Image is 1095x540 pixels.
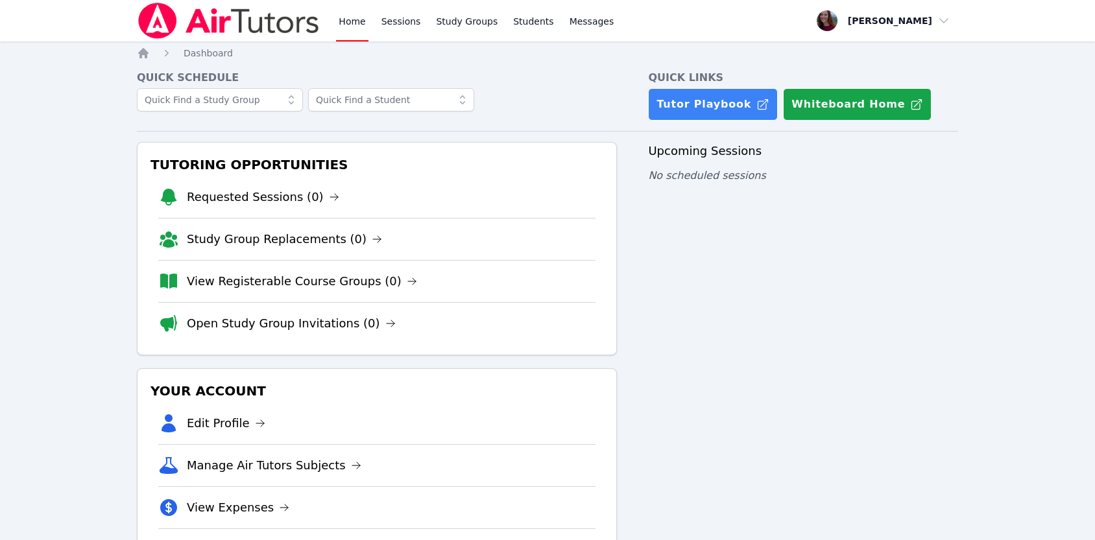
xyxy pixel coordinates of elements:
[648,169,765,182] span: No scheduled sessions
[137,88,303,112] input: Quick Find a Study Group
[187,314,396,333] a: Open Study Group Invitations (0)
[148,379,606,403] h3: Your Account
[570,15,614,28] span: Messages
[148,153,606,176] h3: Tutoring Opportunities
[187,188,339,206] a: Requested Sessions (0)
[187,272,417,290] a: View Registerable Course Groups (0)
[137,3,320,39] img: Air Tutors
[783,88,932,121] button: Whiteboard Home
[187,456,361,475] a: Manage Air Tutors Subjects
[137,47,958,60] nav: Breadcrumb
[184,48,233,58] span: Dashboard
[648,70,958,86] h4: Quick Links
[187,414,265,432] a: Edit Profile
[648,88,778,121] a: Tutor Playbook
[308,88,474,112] input: Quick Find a Student
[648,142,958,160] h3: Upcoming Sessions
[187,499,289,517] a: View Expenses
[187,230,382,248] a: Study Group Replacements (0)
[184,47,233,60] a: Dashboard
[137,70,617,86] h4: Quick Schedule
